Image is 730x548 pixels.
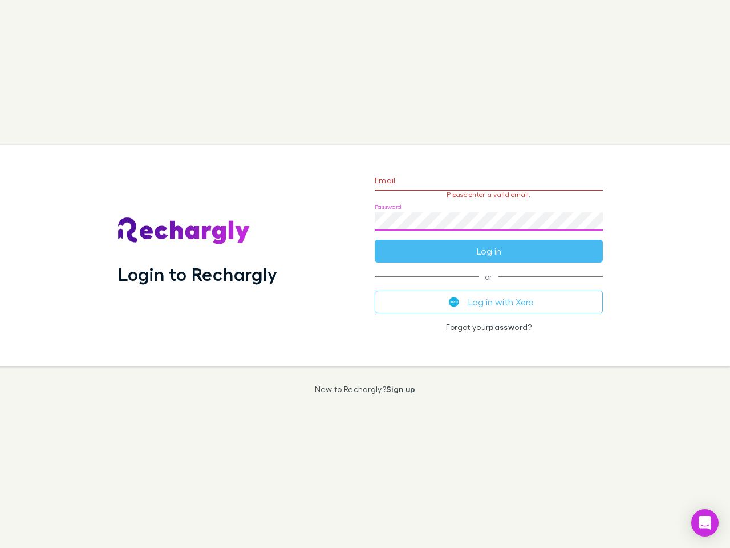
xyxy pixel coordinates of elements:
[375,203,401,211] label: Password
[375,191,603,199] p: Please enter a valid email.
[449,297,459,307] img: Xero's logo
[489,322,528,332] a: password
[691,509,719,537] div: Open Intercom Messenger
[375,240,603,263] button: Log in
[386,384,415,394] a: Sign up
[375,291,603,313] button: Log in with Xero
[375,323,603,332] p: Forgot your ?
[315,385,416,394] p: New to Rechargly?
[118,217,250,245] img: Rechargly's Logo
[375,276,603,277] span: or
[118,263,277,285] h1: Login to Rechargly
